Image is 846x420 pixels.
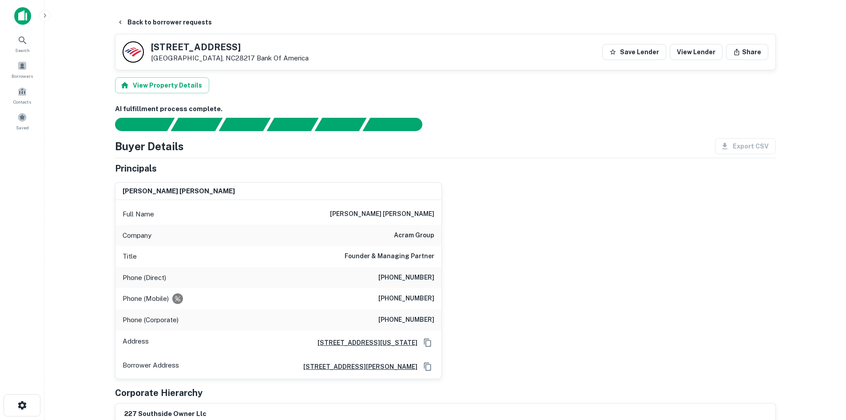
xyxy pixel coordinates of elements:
[378,315,434,325] h6: [PHONE_NUMBER]
[104,118,171,131] div: Sending borrower request to AI...
[310,338,417,348] a: [STREET_ADDRESS][US_STATE]
[113,14,215,30] button: Back to borrower requests
[266,118,318,131] div: Principals found, AI now looking for contact information...
[123,336,149,349] p: Address
[123,272,166,283] p: Phone (Direct)
[115,77,209,93] button: View Property Details
[314,118,366,131] div: Principals found, still searching for contact information. This may take time...
[124,409,245,419] h6: 227 southside owner llc
[421,336,434,349] button: Copy Address
[123,186,235,196] h6: [PERSON_NAME] [PERSON_NAME]
[330,209,434,220] h6: [PERSON_NAME] [PERSON_NAME]
[123,315,179,325] p: Phone (Corporate)
[115,162,157,175] h5: Principals
[172,293,183,304] div: Requests to not be contacted at this number
[378,272,434,283] h6: [PHONE_NUMBER]
[378,293,434,304] h6: [PHONE_NUMBER]
[726,44,768,60] button: Share
[3,83,42,107] a: Contacts
[115,104,776,114] h6: AI fulfillment process complete.
[363,118,433,131] div: AI fulfillment process complete.
[171,118,222,131] div: Your request is received and processing...
[151,54,309,62] p: [GEOGRAPHIC_DATA], NC28217
[16,124,29,131] span: Saved
[421,360,434,373] button: Copy Address
[123,230,151,241] p: Company
[602,44,666,60] button: Save Lender
[296,362,417,372] a: [STREET_ADDRESS][PERSON_NAME]
[151,43,309,52] h5: [STREET_ADDRESS]
[14,7,31,25] img: capitalize-icon.png
[123,251,137,262] p: Title
[802,349,846,392] iframe: Chat Widget
[670,44,723,60] a: View Lender
[115,386,203,400] h5: Corporate Hierarchy
[218,118,270,131] div: Documents found, AI parsing details...
[123,209,154,220] p: Full Name
[394,230,434,241] h6: acram group
[115,138,184,154] h4: Buyer Details
[3,57,42,81] a: Borrowers
[345,251,434,262] h6: Founder & Managing Partner
[15,47,30,54] span: Search
[3,32,42,56] a: Search
[257,54,309,62] a: Bank Of America
[123,293,169,304] p: Phone (Mobile)
[13,98,31,105] span: Contacts
[3,109,42,133] a: Saved
[123,360,179,373] p: Borrower Address
[12,72,33,80] span: Borrowers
